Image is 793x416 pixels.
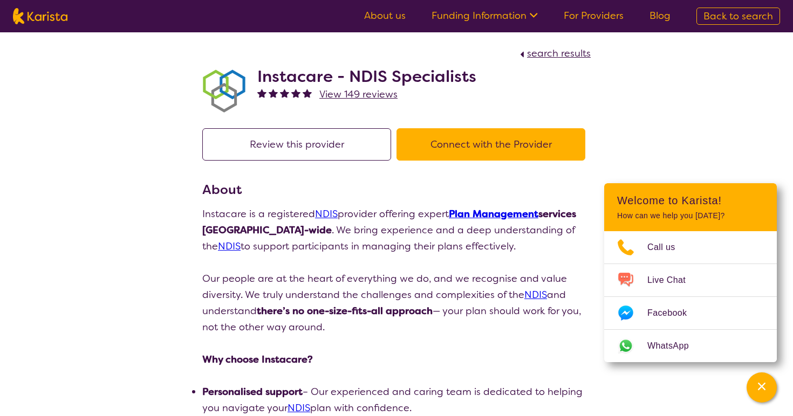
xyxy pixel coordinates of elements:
ul: Choose channel [604,231,777,362]
button: Channel Menu [747,372,777,403]
p: Instacare is a registered provider offering expert . We bring experience and a deep understanding... [202,206,591,254]
span: Facebook [647,305,700,321]
img: fullstar [291,88,300,98]
span: search results [527,47,591,60]
a: View 149 reviews [319,86,398,102]
img: obkhna0zu27zdd4ubuus.png [202,70,245,113]
span: WhatsApp [647,338,702,354]
span: Live Chat [647,272,699,288]
img: fullstar [269,88,278,98]
a: Plan Management [449,207,538,220]
a: Web link opens in a new tab. [604,330,777,362]
img: fullstar [257,88,266,98]
p: How can we help you [DATE]? [617,211,764,220]
strong: Personalised support [202,385,303,398]
a: Connect with the Provider [396,138,591,151]
strong: there’s no one-size-fits-all approach [257,304,433,317]
a: Funding Information [432,9,538,22]
a: search results [517,47,591,60]
p: Our people are at the heart of everything we do, and we recognise and value diversity. We truly u... [202,271,591,335]
a: NDIS [524,288,547,301]
a: NDIS [288,401,310,414]
span: View 149 reviews [319,88,398,101]
a: Back to search [696,8,780,25]
button: Review this provider [202,128,391,161]
a: For Providers [564,9,624,22]
img: Karista logo [13,8,67,24]
a: About us [364,9,406,22]
h2: Instacare - NDIS Specialists [257,67,476,86]
li: – Our experienced and caring team is dedicated to helping you navigate your plan with confidence. [202,384,591,416]
div: Channel Menu [604,183,777,362]
h2: Welcome to Karista! [617,194,764,207]
img: fullstar [303,88,312,98]
button: Connect with the Provider [396,128,585,161]
span: Call us [647,239,688,255]
strong: Why choose Instacare? [202,353,313,366]
img: fullstar [280,88,289,98]
a: Review this provider [202,138,396,151]
span: Back to search [703,10,773,23]
a: Blog [650,9,671,22]
h3: About [202,180,591,199]
a: NDIS [218,240,241,253]
a: NDIS [315,207,338,220]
